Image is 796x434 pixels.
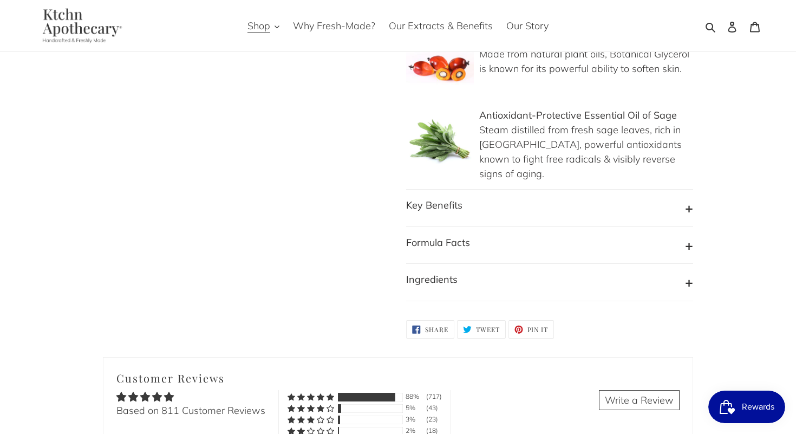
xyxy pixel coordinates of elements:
[599,390,680,410] a: Write a Review
[406,236,470,249] b: Formula Facts
[479,109,677,121] b: Antioxidant-Protective Essential Oil of Sage
[406,199,462,211] b: Key Benefits
[383,17,498,35] a: Our Extracts & Benefits
[479,108,693,181] p: Steam distilled from fresh sage leaves, rich in [GEOGRAPHIC_DATA], powerful antioxidants known to...
[479,32,693,76] p: Made from natural plant oils, Botanical Glycerol is known for its powerful ability to soften skin.
[247,20,270,33] span: Shop
[476,326,500,333] span: Tweet
[406,273,458,286] b: Ingredients
[406,198,693,218] button: Key Benefits
[116,371,680,386] h2: Customer Reviews
[527,326,549,333] span: Pin it
[389,20,493,33] span: Our Extracts & Benefits
[406,108,474,176] img: Essential Oil of sage
[425,326,448,333] span: Share
[116,404,265,417] a: Based on 811 Customer Reviews
[406,272,693,293] button: Ingredients
[708,391,785,423] iframe: Button to open loyalty program pop-up
[501,17,554,35] a: Our Story
[242,17,285,35] button: Shop
[406,235,693,256] button: Formula Facts
[406,32,474,100] img: Glycerol
[30,8,130,43] img: Ktchn Apothecary
[293,20,375,33] span: Why Fresh-Made?
[288,17,381,35] a: Why Fresh-Made?
[116,390,265,404] div: Average rating is 4.77 stars
[506,20,549,33] span: Our Story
